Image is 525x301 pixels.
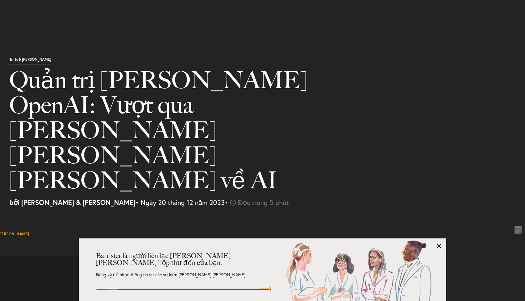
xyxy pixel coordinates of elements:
[9,66,307,194] font: Quản trị [PERSON_NAME] OpenAI: Vượt qua [PERSON_NAME] [PERSON_NAME] [PERSON_NAME] về AI
[230,200,236,206] img: icon-time-light.svg
[135,198,225,207] font: • Ngày 20 tháng 12 năm 2023
[9,57,51,62] font: Trí tuệ [PERSON_NAME]
[259,284,271,292] input: Nộp
[96,283,227,294] input: Địa chỉ email
[238,198,289,207] font: Đọc trong 5 phút
[9,198,135,207] font: bởi [PERSON_NAME] & [PERSON_NAME]
[96,252,231,267] font: Barrister là người liên lạc [PERSON_NAME] [PERSON_NAME] hộp thư đến của bạn.
[225,198,228,207] font: •
[96,272,246,278] font: Đăng ký để nhận thông tin về các sự kiện [PERSON_NAME] [PERSON_NAME].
